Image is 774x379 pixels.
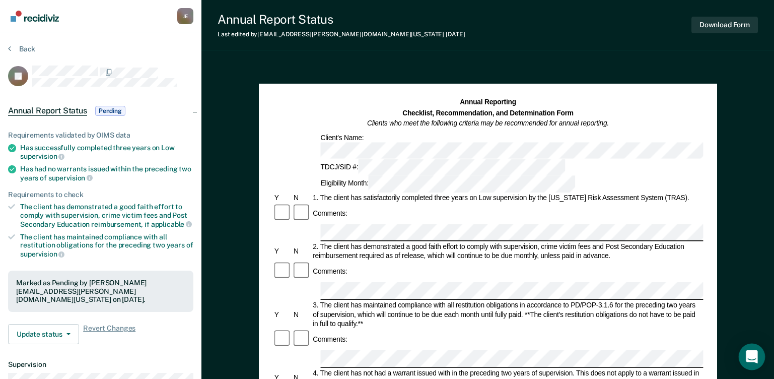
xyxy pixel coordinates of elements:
div: Annual Report Status [218,12,465,27]
div: Last edited by [EMAIL_ADDRESS][PERSON_NAME][DOMAIN_NAME][US_STATE] [218,31,465,38]
div: Requirements validated by OIMS data [8,131,193,140]
div: Open Intercom Messenger [739,344,765,370]
div: 3. The client has maintained compliance with all restitution obligations in accordance to PD/POP-... [311,301,703,329]
button: Back [8,44,35,53]
div: 1. The client has satisfactorily completed three years on Low supervision by the [US_STATE] Risk ... [311,193,703,202]
button: Profile dropdown button [177,8,193,24]
strong: Checklist, Recommendation, and Determination Form [402,109,574,116]
span: applicable [151,220,192,228]
div: Y [272,310,292,319]
div: Y [272,247,292,256]
div: 2. The client has demonstrated a good faith effort to comply with supervision, crime victim fees ... [311,242,703,261]
div: The client has demonstrated a good faith effort to comply with supervision, crime victim fees and... [20,203,193,228]
strong: Annual Reporting [460,98,516,106]
button: Download Form [691,17,758,33]
div: N [292,247,311,256]
div: J E [177,8,193,24]
div: Has successfully completed three years on Low [20,144,193,161]
div: Comments: [311,267,348,276]
div: Has had no warrants issued within the preceding two years of [20,165,193,182]
span: Pending [95,106,125,116]
span: Annual Report Status [8,106,87,116]
span: [DATE] [446,31,465,38]
span: Revert Changes [83,324,135,344]
button: Update status [8,324,79,344]
dt: Supervision [8,360,193,369]
div: N [292,310,311,319]
div: Comments: [311,335,348,344]
div: N [292,193,311,202]
span: supervision [20,250,64,258]
div: Requirements to check [8,191,193,199]
div: Y [272,193,292,202]
div: TDCJ/SID #: [319,159,566,176]
img: Recidiviz [11,11,59,22]
span: supervision [20,152,64,160]
div: Marked as Pending by [PERSON_NAME][EMAIL_ADDRESS][PERSON_NAME][DOMAIN_NAME][US_STATE] on [DATE]. [16,279,185,304]
span: supervision [48,174,93,182]
div: The client has maintained compliance with all restitution obligations for the preceding two years of [20,233,193,259]
div: Comments: [311,209,348,218]
em: Clients who meet the following criteria may be recommended for annual reporting. [367,119,609,127]
div: Eligibility Month: [319,176,577,193]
